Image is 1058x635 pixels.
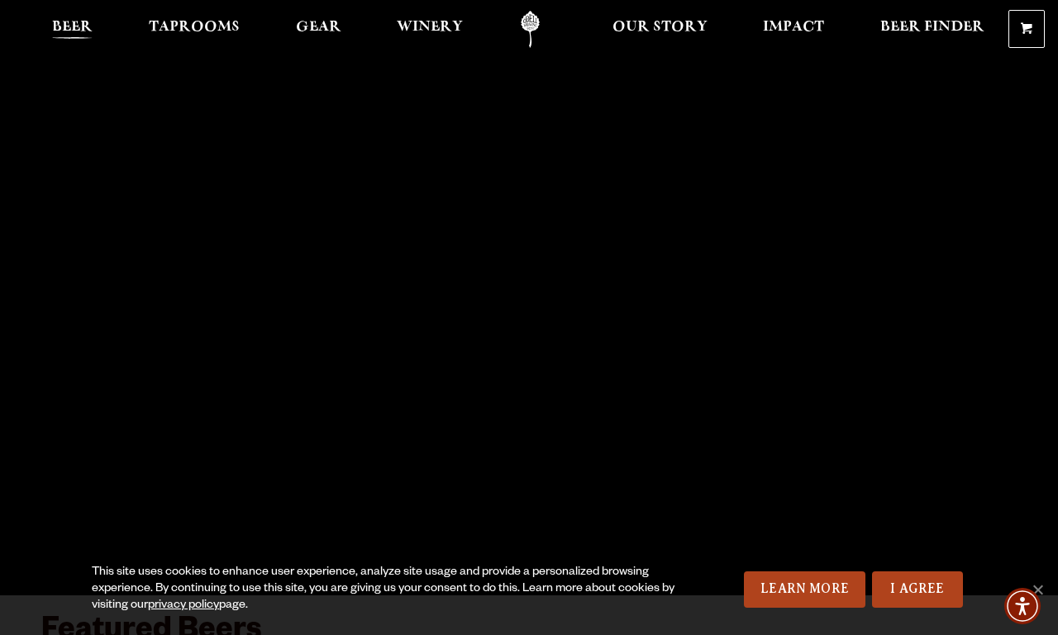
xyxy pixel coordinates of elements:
[744,571,865,608] a: Learn More
[870,11,995,48] a: Beer Finder
[872,571,963,608] a: I Agree
[52,21,93,34] span: Beer
[149,21,240,34] span: Taprooms
[386,11,474,48] a: Winery
[602,11,718,48] a: Our Story
[148,599,219,613] a: privacy policy
[92,565,677,614] div: This site uses cookies to enhance user experience, analyze site usage and provide a personalized ...
[763,21,824,34] span: Impact
[397,21,463,34] span: Winery
[285,11,352,48] a: Gear
[752,11,835,48] a: Impact
[296,21,341,34] span: Gear
[499,11,561,48] a: Odell Home
[41,11,103,48] a: Beer
[612,21,708,34] span: Our Story
[880,21,984,34] span: Beer Finder
[138,11,250,48] a: Taprooms
[1004,588,1041,624] div: Accessibility Menu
